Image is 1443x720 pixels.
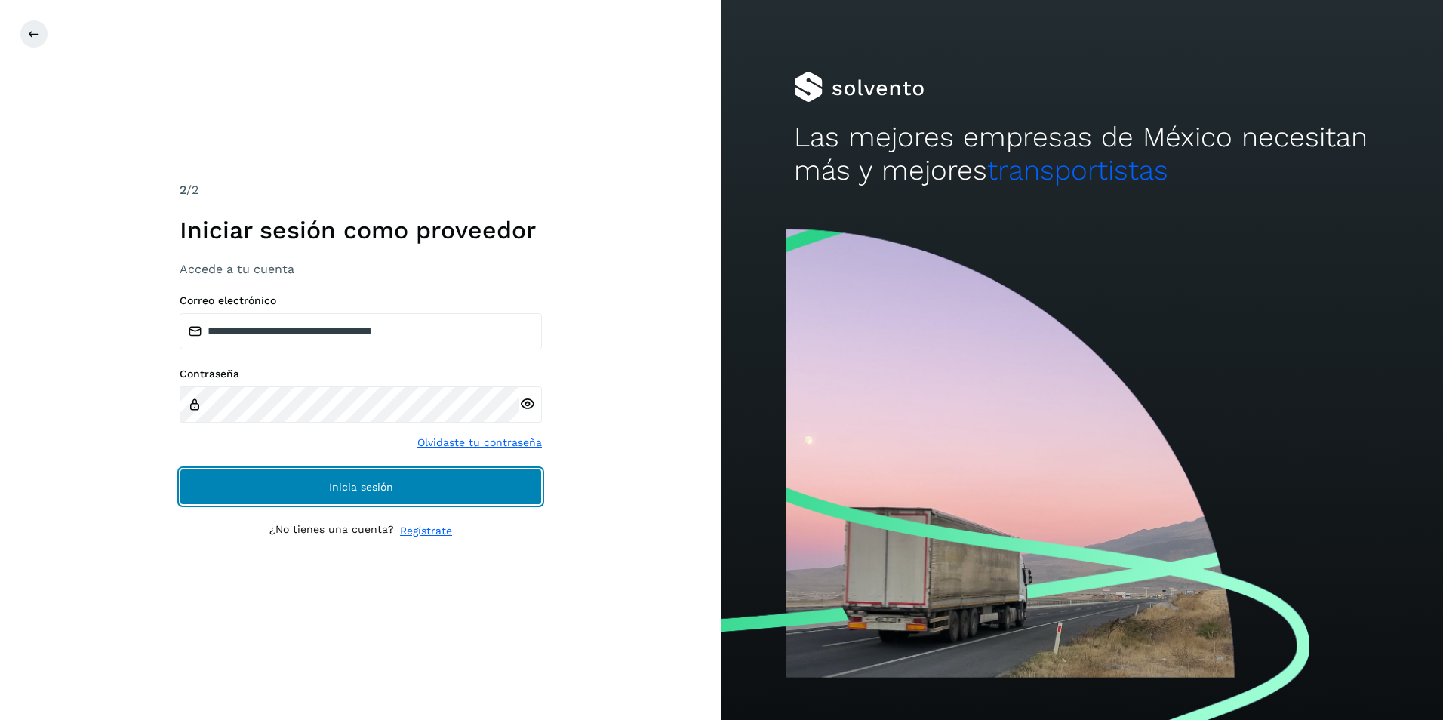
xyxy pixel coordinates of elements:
button: Inicia sesión [180,469,542,505]
label: Contraseña [180,368,542,380]
label: Correo electrónico [180,294,542,307]
span: 2 [180,183,186,197]
h3: Accede a tu cuenta [180,262,542,276]
span: Inicia sesión [329,482,393,492]
h1: Iniciar sesión como proveedor [180,216,542,245]
h2: Las mejores empresas de México necesitan más y mejores [794,121,1371,188]
div: /2 [180,181,542,199]
a: Olvidaste tu contraseña [417,435,542,451]
span: transportistas [987,154,1168,186]
a: Regístrate [400,523,452,539]
p: ¿No tienes una cuenta? [269,523,394,539]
